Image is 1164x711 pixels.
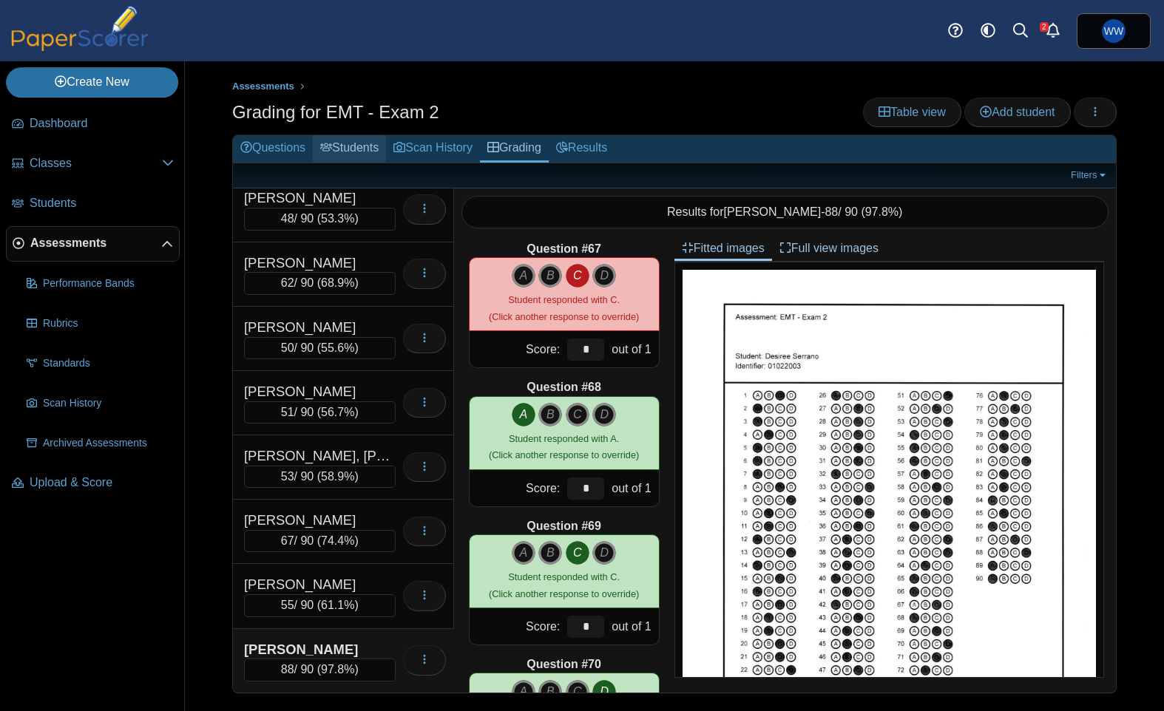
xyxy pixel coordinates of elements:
span: 48 [281,212,294,225]
div: Score: [470,331,564,367]
span: Students [30,195,174,211]
span: 74.4% [321,534,354,547]
div: [PERSON_NAME] [244,640,392,659]
i: B [538,541,562,565]
span: 88 [825,205,838,218]
h1: Grading for EMT - Exam 2 [232,100,439,125]
span: 61.1% [321,599,354,611]
b: Question #67 [527,241,600,257]
b: Question #70 [527,656,600,673]
div: / 90 ( ) [244,594,396,616]
div: Score: [470,608,564,644]
a: Archived Assessments [21,426,180,461]
span: 56.7% [321,406,354,418]
span: 51 [281,406,294,418]
i: B [538,264,562,288]
b: Question #68 [527,379,600,395]
a: Create New [6,67,178,97]
i: B [538,403,562,426]
a: Alerts [1037,15,1069,47]
span: Table view [879,106,946,118]
a: Table view [863,98,961,127]
div: [PERSON_NAME] [244,382,392,401]
a: Scan History [386,135,480,163]
i: D [592,541,616,565]
span: William Whitney [1104,26,1123,36]
i: C [566,264,589,288]
span: 50 [281,341,294,354]
a: Dashboard [6,106,180,142]
span: Standards [43,356,174,371]
a: Students [6,186,180,222]
div: [PERSON_NAME] [244,575,392,594]
span: Add student [980,106,1055,118]
a: Grading [480,135,549,163]
div: out of 1 [608,331,658,367]
a: Standards [21,346,180,381]
span: 97.8% [865,205,899,218]
div: out of 1 [608,470,658,506]
a: Results [549,135,615,163]
span: Student responded with A. [509,433,619,444]
span: Archived Assessments [43,436,174,451]
i: A [512,680,535,704]
span: [PERSON_NAME] [724,205,822,218]
span: Assessments [30,235,161,251]
div: [PERSON_NAME], [PERSON_NAME] [244,446,392,466]
i: C [566,541,589,565]
span: Performance Bands [43,276,174,291]
a: Scan History [21,386,180,421]
a: Assessments [6,226,180,262]
a: Filters [1067,168,1112,183]
b: Question #69 [527,518,600,534]
span: 67 [281,534,294,547]
a: PaperScorer [6,41,154,53]
span: Rubrics [43,316,174,331]
span: Student responded with C. [508,294,620,305]
div: / 90 ( ) [244,530,396,552]
div: out of 1 [608,608,658,644]
i: A [512,541,535,565]
span: 53 [281,470,294,483]
div: [PERSON_NAME] [244,254,392,273]
div: [PERSON_NAME] [244,188,392,208]
div: / 90 ( ) [244,659,396,681]
i: D [592,403,616,426]
span: 68.9% [321,276,354,289]
span: Scan History [43,396,174,411]
span: 88 [281,663,294,676]
a: Questions [233,135,313,163]
a: Classes [6,146,180,182]
div: / 90 ( ) [244,337,396,359]
a: Fitted images [674,236,772,261]
div: / 90 ( ) [244,401,396,423]
span: 53.3% [321,212,354,225]
span: 62 [281,276,294,289]
span: Assessments [232,81,294,92]
span: Classes [30,155,162,171]
small: (Click another response to override) [489,433,639,460]
i: A [512,264,535,288]
span: 58.9% [321,470,354,483]
div: Results for - / 90 ( ) [461,196,1109,228]
i: D [592,264,616,288]
span: Upload & Score [30,474,174,491]
a: Add student [964,98,1070,127]
i: B [538,680,562,704]
img: PaperScorer [6,6,154,51]
div: [PERSON_NAME] [244,511,392,530]
span: Dashboard [30,115,174,132]
span: William Whitney [1102,19,1126,43]
a: Performance Bands [21,266,180,302]
a: Rubrics [21,306,180,341]
span: 55.6% [321,341,354,354]
small: (Click another response to override) [489,294,639,322]
div: / 90 ( ) [244,208,396,230]
span: 97.8% [321,663,354,676]
i: C [566,680,589,704]
i: A [512,403,535,426]
a: Assessments [229,78,298,96]
div: / 90 ( ) [244,466,396,488]
div: Score: [470,470,564,506]
a: Full view images [772,236,886,261]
